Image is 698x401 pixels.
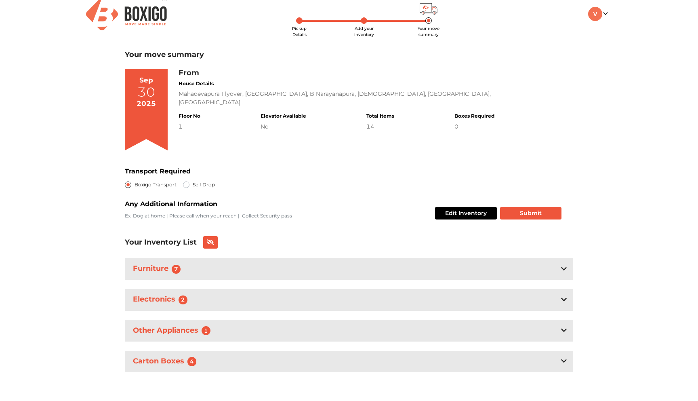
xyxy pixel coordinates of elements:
[354,26,374,37] span: Add your inventory
[172,265,181,274] span: 7
[454,113,494,119] h4: Boxes Required
[202,326,210,335] span: 1
[137,86,155,99] div: 30
[179,90,494,107] div: Mahadevapura Flyover, [GEOGRAPHIC_DATA], B Narayanapura, [DEMOGRAPHIC_DATA], [GEOGRAPHIC_DATA], [...
[435,207,497,219] button: Edit Inventory
[131,293,192,306] h3: Electronics
[292,26,307,37] span: Pickup Details
[179,69,494,78] h3: From
[131,355,201,368] h3: Carton Boxes
[125,200,217,208] b: Any Additional Information
[131,325,215,337] h3: Other Appliances
[261,113,306,119] h4: Elevator Available
[139,75,153,86] div: Sep
[193,180,215,190] label: Self Drop
[179,122,200,131] div: 1
[366,122,394,131] div: 14
[179,113,200,119] h4: Floor No
[125,167,191,175] b: Transport Required
[179,295,187,304] span: 2
[125,238,197,247] h3: Your Inventory List
[366,113,394,119] h4: Total Items
[261,122,306,131] div: No
[418,26,439,37] span: Your move summary
[187,357,196,366] span: 4
[179,81,494,87] h4: House Details
[500,207,561,219] button: Submit
[131,263,185,275] h3: Furniture
[454,122,494,131] div: 0
[125,51,573,59] h3: Your move summary
[137,99,156,109] div: 2025
[135,180,177,190] label: Boxigo Transport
